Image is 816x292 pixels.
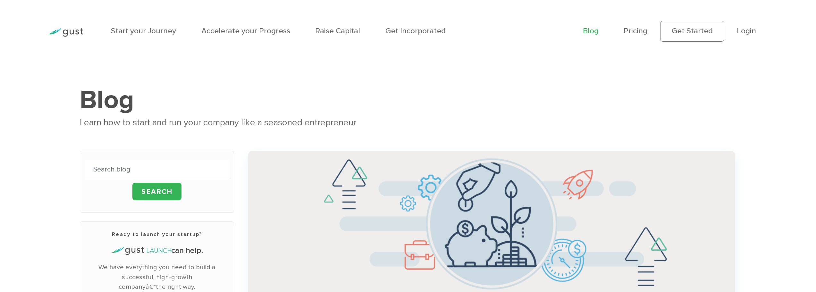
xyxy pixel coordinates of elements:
[583,26,599,36] a: Blog
[85,245,230,256] h4: can help.
[85,263,230,292] p: We have everything you need to build a successful, high-growth companyâ€”the right way.
[85,230,230,238] h3: Ready to launch your startup?
[737,26,756,36] a: Login
[80,84,736,115] h1: Blog
[315,26,360,36] a: Raise Capital
[111,26,176,36] a: Start your Journey
[132,183,181,200] input: Search
[47,28,83,37] img: Gust Logo
[85,160,230,179] input: Search blog
[385,26,446,36] a: Get Incorporated
[660,21,724,41] a: Get Started
[624,26,647,36] a: Pricing
[80,115,736,130] div: Learn how to start and run your company like a seasoned entrepreneur
[201,26,290,36] a: Accelerate your Progress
